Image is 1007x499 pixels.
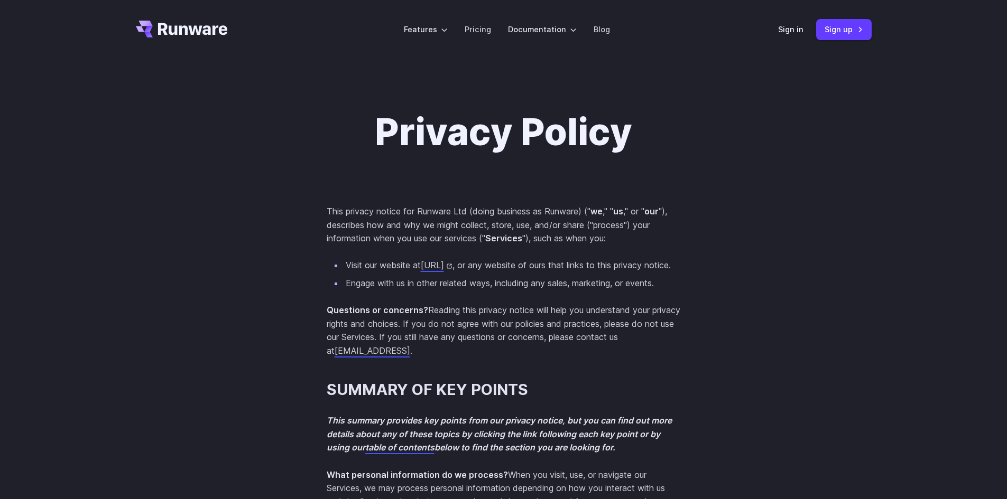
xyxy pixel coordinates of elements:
[594,23,610,35] a: Blog
[421,260,452,270] a: [URL]
[778,23,803,35] a: Sign in
[327,205,681,246] p: This privacy notice for Runware Ltd (doing business as Runware) (" ," " ," or " "), describes how...
[404,23,448,35] label: Features
[327,305,428,315] strong: Questions or concerns?
[327,110,681,154] h1: Privacy Policy
[644,206,659,216] strong: our
[327,469,508,480] strong: What personal information do we process?
[327,415,672,453] strong: This summary provides key points from our privacy notice, but you can find out more details about...
[465,23,491,35] a: Pricing
[590,206,603,216] strong: we
[136,21,228,37] a: Go to /
[344,259,681,272] li: Visit our website at , or any website of ours that links to this privacy notice.
[327,304,681,357] p: Reading this privacy notice will help you understand your privacy rights and choices. If you do n...
[508,23,577,35] label: Documentation
[816,19,872,40] a: Sign up
[327,381,528,399] a: SUMMARY OF KEY POINTS
[344,277,681,290] li: Engage with us in other related ways, including any sales, marketing, or events.
[485,233,522,243] strong: Services
[613,206,623,216] strong: us
[335,345,410,356] a: [EMAIL_ADDRESS]
[365,442,435,453] a: table of contents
